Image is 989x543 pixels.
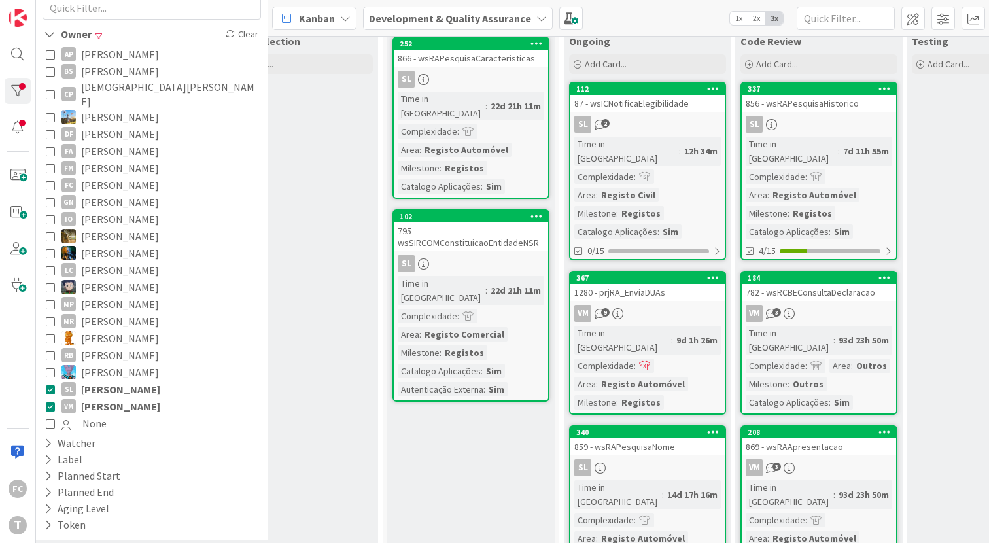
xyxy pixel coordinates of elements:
[587,244,604,258] span: 0/15
[43,26,93,43] div: Owner
[46,228,258,245] button: JC [PERSON_NAME]
[634,513,636,527] span: :
[788,206,789,220] span: :
[742,83,896,112] div: 337856 - wsRAPesquisaHistorico
[574,480,662,509] div: Time in [GEOGRAPHIC_DATA]
[740,82,897,260] a: 337856 - wsRAPesquisaHistoricoSLTime in [GEOGRAPHIC_DATA]:7d 11h 55mComplexidade:Area:Registo Aut...
[829,395,831,410] span: :
[746,359,805,373] div: Complexidade
[748,273,896,283] div: 184
[769,188,859,202] div: Registo Automóvel
[928,58,969,70] span: Add Card...
[400,212,548,221] div: 102
[570,427,725,455] div: 340859 - wsRAPesquisaNome
[442,345,487,360] div: Registos
[485,382,508,396] div: Sim
[46,330,258,347] button: RL [PERSON_NAME]
[46,109,258,126] button: DG [PERSON_NAME]
[570,272,725,284] div: 367
[746,137,838,166] div: Time in [GEOGRAPHIC_DATA]
[394,38,548,67] div: 252866 - wsRAPesquisaCaracteristicas
[46,398,258,415] button: VM [PERSON_NAME]
[574,169,634,184] div: Complexidade
[81,398,160,415] span: [PERSON_NAME]
[61,399,76,413] div: VM
[576,84,725,94] div: 112
[46,211,258,228] button: IO [PERSON_NAME]
[835,333,892,347] div: 93d 23h 50m
[483,364,505,378] div: Sim
[746,224,829,239] div: Catalogo Aplicações
[576,273,725,283] div: 367
[81,160,159,177] span: [PERSON_NAME]
[748,428,896,437] div: 208
[601,119,610,128] span: 2
[61,314,76,328] div: MR
[61,161,76,175] div: FM
[805,513,807,527] span: :
[398,161,440,175] div: Milestone
[61,229,76,243] img: JC
[392,209,549,402] a: 102795 - wsSIRCOMConstituicaoEntidadeNSRSLTime in [GEOGRAPHIC_DATA]:22d 21h 11mComplexidade:Area:...
[805,169,807,184] span: :
[43,435,97,451] div: Watcher
[742,438,896,455] div: 869 - wsRAApresentacao
[788,377,789,391] span: :
[598,188,659,202] div: Registo Civil
[574,359,634,373] div: Complexidade
[43,517,87,533] div: Token
[46,63,258,80] button: BS [PERSON_NAME]
[681,144,721,158] div: 12h 34m
[742,272,896,284] div: 184
[772,463,781,471] span: 3
[742,284,896,301] div: 782 - wsRCBEConsultaDeclaracao
[673,333,721,347] div: 9d 1h 26m
[746,480,833,509] div: Time in [GEOGRAPHIC_DATA]
[61,178,76,192] div: FC
[483,179,505,194] div: Sim
[81,381,160,398] span: [PERSON_NAME]
[570,305,725,322] div: VM
[601,308,610,317] span: 9
[756,58,798,70] span: Add Card...
[574,326,671,355] div: Time in [GEOGRAPHIC_DATA]
[679,144,681,158] span: :
[457,124,459,139] span: :
[457,309,459,323] span: :
[746,395,829,410] div: Catalogo Aplicações
[81,211,159,228] span: [PERSON_NAME]
[46,381,258,398] button: SL [PERSON_NAME]
[81,245,159,262] span: [PERSON_NAME]
[481,364,483,378] span: :
[398,255,415,272] div: SL
[81,177,159,194] span: [PERSON_NAME]
[398,92,485,120] div: Time in [GEOGRAPHIC_DATA]
[759,244,776,258] span: 4/15
[394,255,548,272] div: SL
[596,188,598,202] span: :
[61,212,76,226] div: IO
[46,80,258,109] button: CP [DEMOGRAPHIC_DATA][PERSON_NAME]
[831,395,853,410] div: Sim
[831,224,853,239] div: Sim
[81,330,159,347] span: [PERSON_NAME]
[570,427,725,438] div: 340
[742,427,896,438] div: 208
[742,305,896,322] div: VM
[398,143,419,157] div: Area
[419,143,421,157] span: :
[574,137,679,166] div: Time in [GEOGRAPHIC_DATA]
[43,451,84,468] div: Label
[46,313,258,330] button: MR [PERSON_NAME]
[570,272,725,301] div: 3671280 - prjRA_EnviaDUAs
[400,39,548,48] div: 252
[746,459,763,476] div: VM
[574,116,591,133] div: SL
[9,9,27,27] img: Visit kanbanzone.com
[576,428,725,437] div: 340
[634,169,636,184] span: :
[394,38,548,50] div: 252
[61,144,76,158] div: FA
[419,327,421,342] span: :
[398,364,481,378] div: Catalogo Aplicações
